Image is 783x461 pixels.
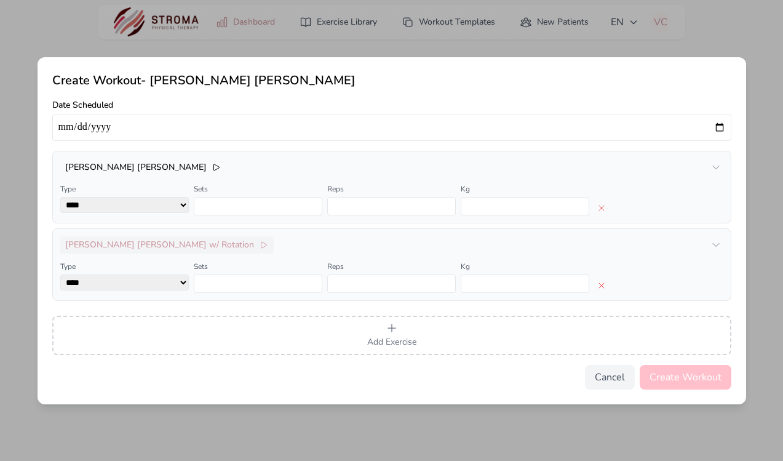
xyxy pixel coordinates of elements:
label: Reps [327,262,344,271]
h3: [PERSON_NAME] [PERSON_NAME] [65,161,207,174]
span: Add Exercise [367,336,416,348]
button: [PERSON_NAME] [PERSON_NAME] [60,159,226,176]
label: Kg [461,262,470,271]
label: Type [60,184,76,194]
label: Sets [194,262,208,271]
button: Add Exercise [52,316,731,355]
label: Type [60,262,76,271]
label: Kg [461,184,470,194]
button: Create Workout [640,365,731,390]
label: Date Scheduled [52,99,731,111]
label: Reps [327,184,344,194]
button: Cancel [585,365,635,390]
h2: Create Workout - [PERSON_NAME] [PERSON_NAME] [52,72,731,89]
label: Sets [194,184,208,194]
h3: [PERSON_NAME] [PERSON_NAME] w/ Rotation [65,239,254,251]
button: [PERSON_NAME] [PERSON_NAME] w/ Rotation [60,236,274,254]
